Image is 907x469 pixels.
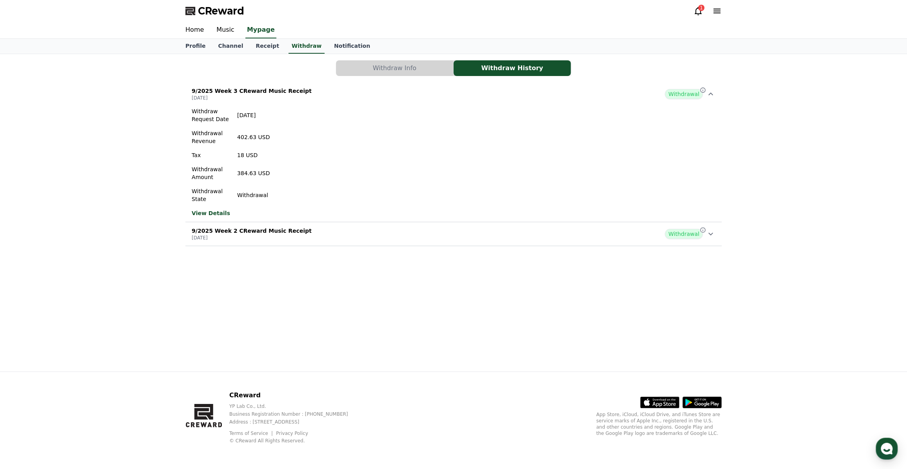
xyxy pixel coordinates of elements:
a: Home [2,248,52,268]
p: 9/2025 Week 3 CReward Music Receipt [192,87,312,95]
p: 402.63 USD [237,133,270,141]
a: Withdraw Info [336,60,453,76]
p: Withdraw Request Date [192,107,231,123]
p: Business Registration Number : [PHONE_NUMBER] [229,411,361,417]
p: Withdrawal State [192,187,231,203]
p: Withdrawal [237,191,270,199]
a: Channel [212,39,249,54]
a: View Details [192,209,270,217]
button: Withdraw Info [336,60,453,76]
span: CReward [198,5,244,17]
span: Withdrawal [665,229,703,239]
p: Withdrawal Revenue [192,129,231,145]
p: [DATE] [192,95,312,101]
p: [DATE] [237,111,270,119]
a: Terms of Service [229,431,274,436]
button: Withdraw History [453,60,571,76]
a: Privacy Policy [276,431,308,436]
a: Receipt [249,39,285,54]
p: CReward [229,391,361,400]
p: App Store, iCloud, iCloud Drive, and iTunes Store are service marks of Apple Inc., registered in ... [596,411,722,436]
p: [DATE] [192,235,312,241]
div: 1 [698,5,704,11]
a: Withdraw [288,39,325,54]
span: Messages [65,261,88,267]
a: CReward [185,5,244,17]
p: 9/2025 Week 2 CReward Music Receipt [192,227,312,235]
a: Music [210,22,241,38]
button: 9/2025 Week 2 CReward Music Receipt [DATE] Withdrawal [185,222,722,246]
p: Tax [192,151,231,159]
span: Withdrawal [665,89,703,99]
p: Address : [STREET_ADDRESS] [229,419,361,425]
a: 1 [693,6,703,16]
p: © CReward All Rights Reserved. [229,438,361,444]
p: 384.63 USD [237,169,270,177]
a: Settings [101,248,151,268]
p: 18 USD [237,151,270,159]
a: Mypage [245,22,276,38]
span: Settings [116,260,135,266]
a: Home [179,22,210,38]
p: YP Lab Co., Ltd. [229,403,361,409]
a: Profile [179,39,212,54]
p: Withdrawal Amount [192,165,231,181]
a: Notification [328,39,376,54]
a: Messages [52,248,101,268]
span: Home [20,260,34,266]
button: 9/2025 Week 3 CReward Music Receipt [DATE] Withdrawal Withdraw Request Date [DATE] Withdrawal Rev... [185,82,722,222]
